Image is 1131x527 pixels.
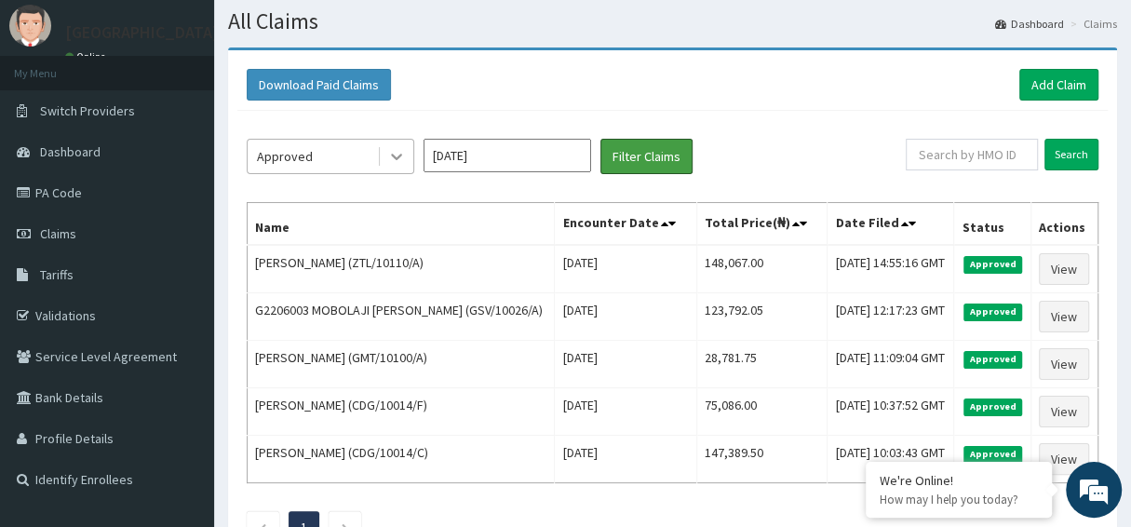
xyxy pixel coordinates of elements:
[9,5,51,47] img: User Image
[696,293,828,341] td: 123,792.05
[65,50,110,63] a: Online
[34,93,75,140] img: d_794563401_company_1708531726252_794563401
[828,388,954,436] td: [DATE] 10:37:52 GMT
[963,304,1022,320] span: Approved
[1039,253,1089,285] a: View
[880,472,1038,489] div: We're Online!
[247,69,391,101] button: Download Paid Claims
[600,139,693,174] button: Filter Claims
[696,245,828,293] td: 148,067.00
[963,399,1022,415] span: Approved
[305,9,350,54] div: Minimize live chat window
[108,150,257,338] span: We're online!
[963,351,1022,368] span: Approved
[228,9,1117,34] h1: All Claims
[248,341,555,388] td: [PERSON_NAME] (GMT/10100/A)
[555,293,696,341] td: [DATE]
[906,139,1038,170] input: Search by HMO ID
[555,388,696,436] td: [DATE]
[696,388,828,436] td: 75,086.00
[995,16,1064,32] a: Dashboard
[40,225,76,242] span: Claims
[1039,396,1089,427] a: View
[555,341,696,388] td: [DATE]
[696,436,828,483] td: 147,389.50
[828,203,954,246] th: Date Filed
[696,341,828,388] td: 28,781.75
[1039,348,1089,380] a: View
[880,492,1038,507] p: How may I help you today?
[1019,69,1098,101] a: Add Claim
[40,102,135,119] span: Switch Providers
[248,245,555,293] td: [PERSON_NAME] (ZTL/10110/A)
[1066,16,1117,32] li: Claims
[963,446,1022,463] span: Approved
[40,143,101,160] span: Dashboard
[97,104,313,128] div: Chat with us now
[963,256,1022,273] span: Approved
[9,339,355,404] textarea: Type your message and hit 'Enter'
[555,245,696,293] td: [DATE]
[1039,443,1089,475] a: View
[248,436,555,483] td: [PERSON_NAME] (CDG/10014/C)
[555,203,696,246] th: Encounter Date
[828,341,954,388] td: [DATE] 11:09:04 GMT
[828,245,954,293] td: [DATE] 14:55:16 GMT
[248,203,555,246] th: Name
[40,266,74,283] span: Tariffs
[828,293,954,341] td: [DATE] 12:17:23 GMT
[1031,203,1098,246] th: Actions
[555,436,696,483] td: [DATE]
[954,203,1031,246] th: Status
[257,147,313,166] div: Approved
[696,203,828,246] th: Total Price(₦)
[248,388,555,436] td: [PERSON_NAME] (CDG/10014/F)
[1044,139,1098,170] input: Search
[65,24,219,41] p: [GEOGRAPHIC_DATA]
[248,293,555,341] td: G2206003 MOBOLAJI [PERSON_NAME] (GSV/10026/A)
[1039,301,1089,332] a: View
[424,139,591,172] input: Select Month and Year
[828,436,954,483] td: [DATE] 10:03:43 GMT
